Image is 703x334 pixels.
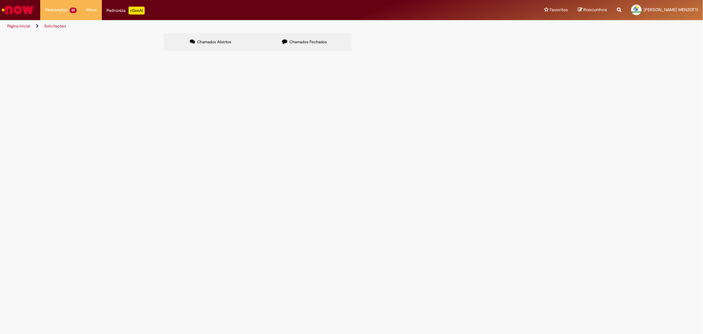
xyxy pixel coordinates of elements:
a: Página inicial [7,23,30,29]
ul: Trilhas de página [5,20,464,32]
span: Rascunhos [583,7,607,13]
span: More [87,7,97,13]
span: Chamados Abertos [197,39,231,45]
a: Rascunhos [578,7,607,13]
div: Padroniza [107,7,145,15]
span: 59 [70,8,77,13]
span: Favoritos [550,7,568,13]
p: +GenAi [129,7,145,15]
img: ServiceNow [1,3,35,17]
span: [PERSON_NAME] MENZOTTI [644,7,698,13]
span: Requisições [45,7,68,13]
span: Chamados Fechados [289,39,327,45]
a: Solicitações [44,23,66,29]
